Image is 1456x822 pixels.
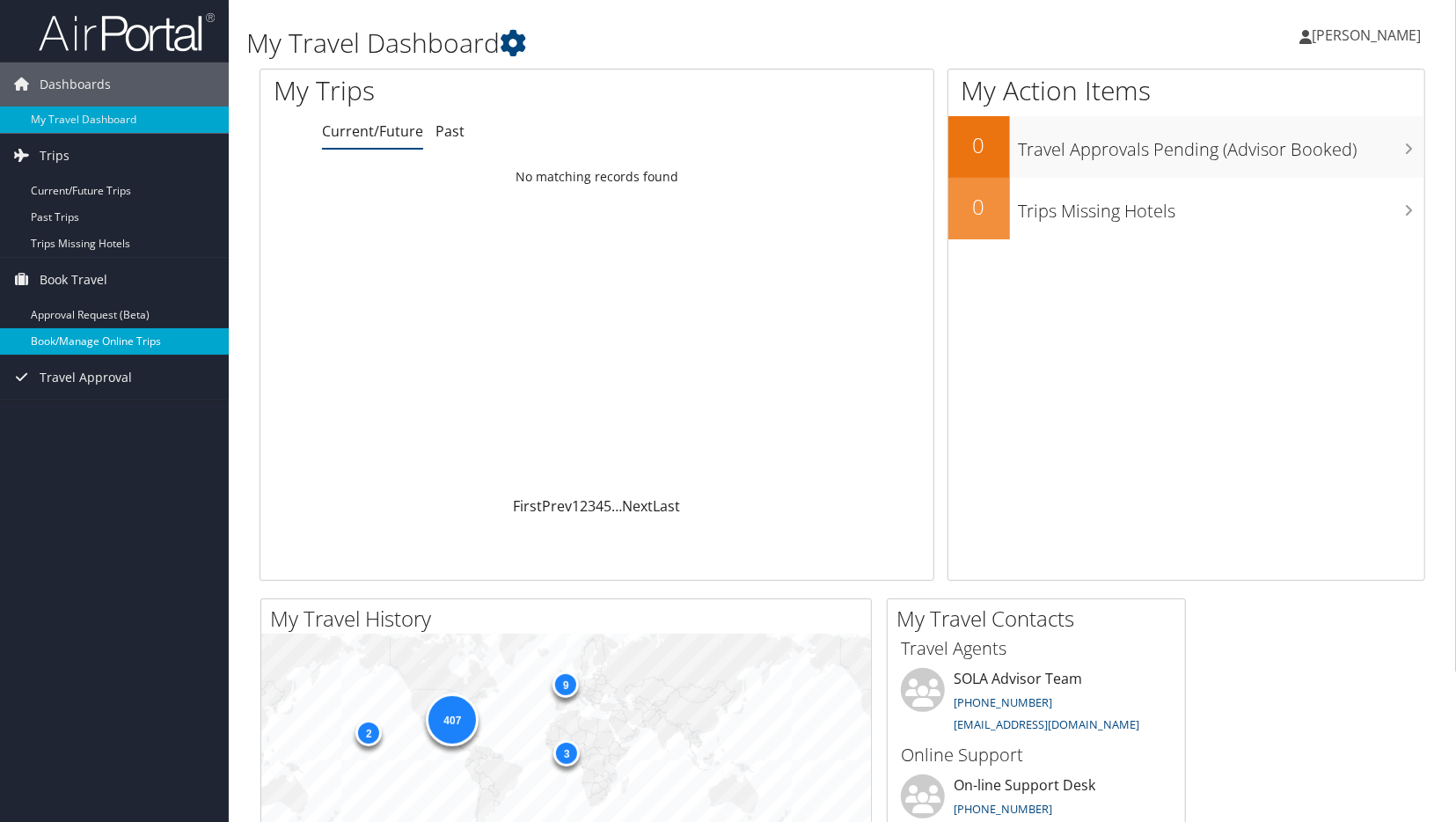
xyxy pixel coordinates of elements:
[1019,128,1424,162] h3: Travel Approvals Pending (Advisor Booked)
[596,496,604,516] a: 4
[40,62,111,106] span: Dashboards
[246,25,1041,62] h1: My Travel Dashboard
[572,496,580,516] a: 1
[40,134,70,178] span: Trips
[604,496,611,516] a: 5
[948,130,1010,160] h2: 0
[260,161,933,193] td: No matching records found
[542,496,572,516] a: Prev
[954,716,1139,732] a: [EMAIL_ADDRESS][DOMAIN_NAME]
[513,496,542,516] a: First
[954,801,1052,817] a: [PHONE_NUMBER]
[588,496,596,516] a: 3
[1312,26,1421,45] span: [PERSON_NAME]
[274,72,640,109] h1: My Trips
[1019,190,1424,224] h3: Trips Missing Hotels
[40,258,107,302] span: Book Travel
[355,720,382,746] div: 2
[896,604,1185,634] h2: My Travel Contacts
[948,192,1010,222] h2: 0
[948,116,1424,178] a: 0Travel Approvals Pending (Advisor Booked)
[580,496,588,516] a: 2
[435,121,465,141] a: Past
[426,694,479,746] div: 407
[653,496,680,516] a: Last
[948,178,1424,239] a: 0Trips Missing Hotels
[611,496,622,516] span: …
[948,72,1424,109] h1: My Action Items
[622,496,653,516] a: Next
[40,356,132,400] span: Travel Approval
[1299,9,1438,62] a: [PERSON_NAME]
[954,694,1052,710] a: [PHONE_NUMBER]
[270,604,871,634] h2: My Travel History
[322,121,423,141] a: Current/Future
[901,636,1172,661] h3: Travel Agents
[552,672,579,698] div: 9
[892,668,1181,740] li: SOLA Advisor Team
[39,11,215,53] img: airportal-logo.png
[901,743,1172,767] h3: Online Support
[553,740,580,767] div: 3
